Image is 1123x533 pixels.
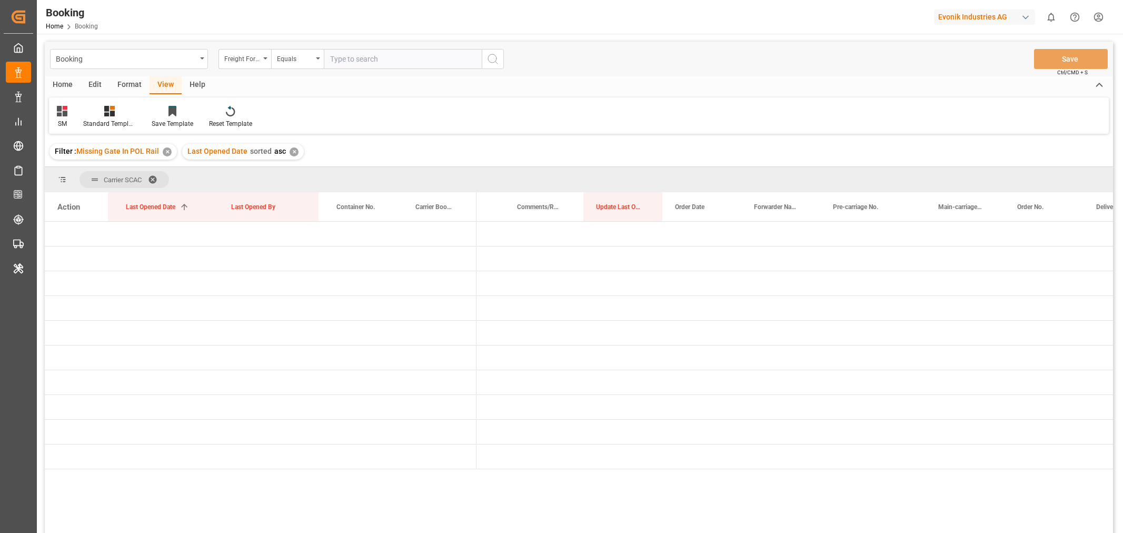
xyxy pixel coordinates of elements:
input: Type to search [324,49,482,69]
span: Container No. [336,203,375,211]
div: Press SPACE to select this row. [45,346,476,370]
div: Evonik Industries AG [934,9,1035,25]
div: Format [110,76,150,94]
span: Comments/Remarks [517,203,561,211]
button: Help Center [1063,5,1087,29]
div: Reset Template [209,119,252,129]
button: show 0 new notifications [1039,5,1063,29]
span: Last Opened Date [187,147,247,155]
div: ✕ [290,147,299,156]
button: open menu [271,49,324,69]
a: Home [46,23,63,30]
span: Filter : [55,147,76,155]
div: Booking [56,52,196,65]
div: ✕ [163,147,172,156]
div: Equals [277,52,313,64]
span: Last Opened By [231,203,275,211]
button: search button [482,49,504,69]
span: Main-carriage No. [938,203,982,211]
span: Order No. [1017,203,1044,211]
div: Press SPACE to select this row. [45,321,476,346]
span: sorted [250,147,272,155]
div: Press SPACE to select this row. [45,420,476,445]
span: Carrier Booking No. [415,203,454,211]
div: SM [57,119,67,129]
div: Press SPACE to select this row. [45,271,476,296]
div: Home [45,76,81,94]
div: Press SPACE to select this row. [45,395,476,420]
div: Press SPACE to select this row. [45,370,476,395]
span: Carrier SCAC [104,176,142,184]
span: Update Last Opened By [596,203,640,211]
span: Order Date [675,203,704,211]
div: Help [182,76,213,94]
div: Freight Forwarder's Reference No. [224,52,260,64]
div: View [150,76,182,94]
button: Save [1034,49,1108,69]
span: Pre-carriage No. [833,203,878,211]
div: Booking [46,5,98,21]
button: Evonik Industries AG [934,7,1039,27]
span: Forwarder Name [754,203,798,211]
span: Ctrl/CMD + S [1057,68,1088,76]
div: Press SPACE to select this row. [45,296,476,321]
div: Press SPACE to select this row. [45,222,476,246]
span: asc [274,147,286,155]
div: Action [57,202,80,212]
button: open menu [218,49,271,69]
div: Press SPACE to select this row. [45,246,476,271]
div: Save Template [152,119,193,129]
div: Press SPACE to select this row. [45,445,476,469]
button: open menu [50,49,208,69]
div: Edit [81,76,110,94]
span: Missing Gate In POL Rail [76,147,159,155]
div: Standard Templates [83,119,136,129]
span: Last Opened Date [126,203,175,211]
